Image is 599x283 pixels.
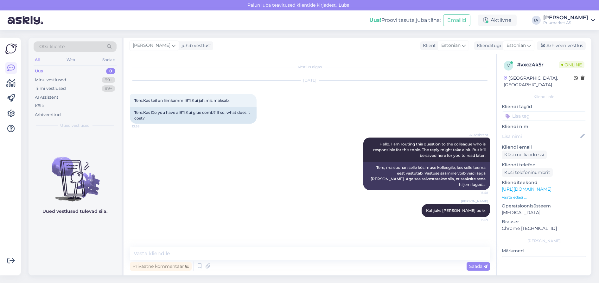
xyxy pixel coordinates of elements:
[5,43,17,55] img: Askly Logo
[373,142,487,158] span: Hello, I am routing this question to the colleague who is responsible for this topic. The reply m...
[130,77,490,83] div: [DATE]
[337,2,352,8] span: Luba
[443,14,470,26] button: Emailid
[43,208,108,215] p: Uued vestlused tulevad siia.
[502,123,586,130] p: Kliendi nimi
[474,42,501,49] div: Klienditugi
[179,42,211,49] div: juhib vestlust
[502,133,579,140] input: Lisa nimi
[130,107,257,124] div: Tere.Kas Do you have a B11.Kui glue comb? If so, what does it cost?
[532,16,541,25] div: IA
[132,124,156,129] span: 13:58
[130,262,192,271] div: Privaatne kommentaar
[35,85,66,92] div: Tiimi vestlused
[133,42,170,49] span: [PERSON_NAME]
[426,208,486,213] span: Kahjuks [PERSON_NAME] pole.
[363,162,490,190] div: Tere, ma suunan selle küsimuse kolleegile, kes selle teema eest vastutab. Vastuse saamine võib ve...
[61,123,90,128] span: Uued vestlused
[420,42,436,49] div: Klient
[502,162,586,168] p: Kliendi telefon
[35,112,61,118] div: Arhiveeritud
[502,111,586,121] input: Lisa tag
[106,68,115,74] div: 0
[502,186,551,192] a: [URL][DOMAIN_NAME]
[502,94,586,100] div: Kliendi info
[29,145,122,202] img: No chats
[502,218,586,225] p: Brauser
[502,238,586,244] div: [PERSON_NAME]
[502,151,547,159] div: Küsi meiliaadressi
[102,85,115,92] div: 99+
[102,77,115,83] div: 99+
[502,248,586,254] p: Märkmed
[134,98,230,103] span: Tere.Kas teil on liimkammi B11.Kui jah,mis maksab.
[35,103,44,109] div: Kõik
[34,56,41,64] div: All
[478,15,517,26] div: Aktiivne
[504,75,574,88] div: [GEOGRAPHIC_DATA], [GEOGRAPHIC_DATA]
[369,16,441,24] div: Proovi tasuta juba täna:
[101,56,117,64] div: Socials
[35,94,58,101] div: AI Assistent
[507,63,510,68] span: v
[464,218,488,222] span: 13:59
[559,61,584,68] span: Online
[369,17,381,23] b: Uus!
[537,41,586,50] div: Arhiveeri vestlus
[35,68,43,74] div: Uus
[130,64,490,70] div: Vestlus algas
[464,132,488,137] span: AI Assistent
[39,43,65,50] span: Otsi kliente
[464,190,488,195] span: 13:58
[507,42,526,49] span: Estonian
[543,15,588,20] div: [PERSON_NAME]
[66,56,77,64] div: Web
[502,203,586,209] p: Operatsioonisüsteem
[543,20,588,25] div: Puumarket AS
[461,199,488,204] span: [PERSON_NAME]
[502,168,553,177] div: Küsi telefoninumbrit
[502,144,586,151] p: Kliendi email
[502,194,586,200] p: Vaata edasi ...
[35,77,66,83] div: Minu vestlused
[502,225,586,232] p: Chrome [TECHNICAL_ID]
[543,15,595,25] a: [PERSON_NAME]Puumarket AS
[517,61,559,69] div: # vxcz4k5r
[502,103,586,110] p: Kliendi tag'id
[502,209,586,216] p: [MEDICAL_DATA]
[441,42,461,49] span: Estonian
[502,179,586,186] p: Klienditeekond
[469,263,487,269] span: Saada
